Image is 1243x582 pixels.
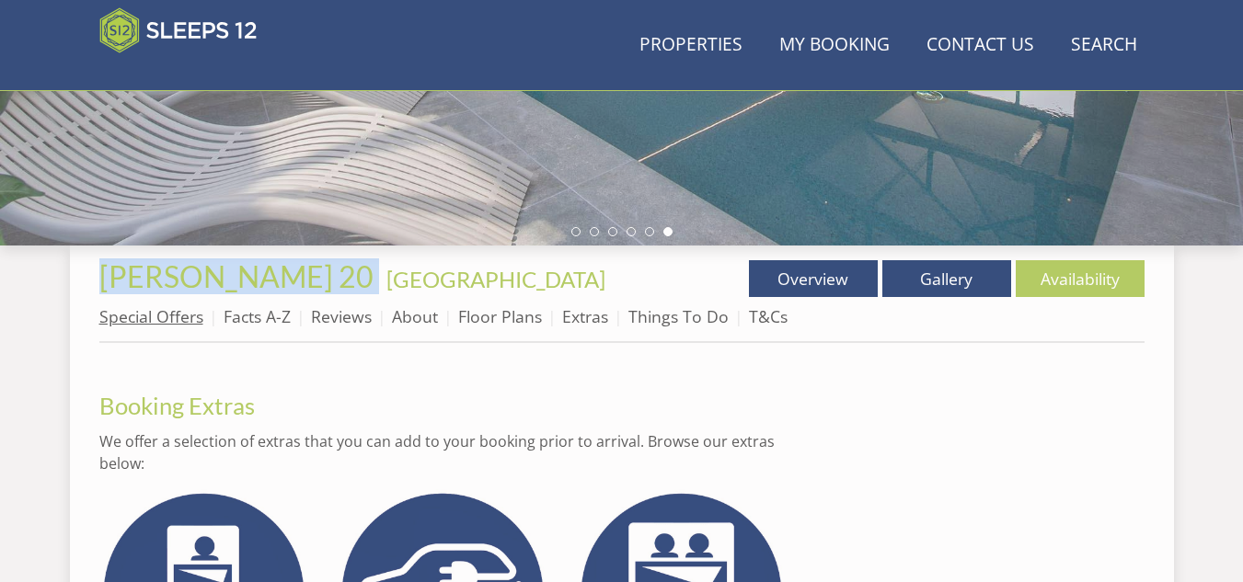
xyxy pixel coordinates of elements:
a: Overview [749,260,878,297]
a: [GEOGRAPHIC_DATA] [386,266,605,292]
iframe: Customer reviews powered by Trustpilot [90,64,283,80]
p: We offer a selection of extras that you can add to your booking prior to arrival. Browse our extr... [99,430,787,474]
a: Contact Us [919,25,1042,66]
img: Sleeps 12 [99,7,258,53]
a: Special Offers [99,305,203,327]
a: My Booking [772,25,897,66]
a: About [392,305,438,327]
a: Booking Extras [99,392,255,419]
a: T&Cs [749,305,788,327]
a: Extras [562,305,608,327]
a: Floor Plans [458,305,542,327]
a: [PERSON_NAME] 20 [99,258,379,294]
a: Things To Do [628,305,729,327]
a: Reviews [311,305,372,327]
a: Search [1064,25,1145,66]
span: - [379,266,605,292]
span: [PERSON_NAME] 20 [99,258,374,294]
a: Facts A-Z [224,305,291,327]
a: Availability [1016,260,1145,297]
a: Properties [632,25,750,66]
a: Gallery [882,260,1011,297]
